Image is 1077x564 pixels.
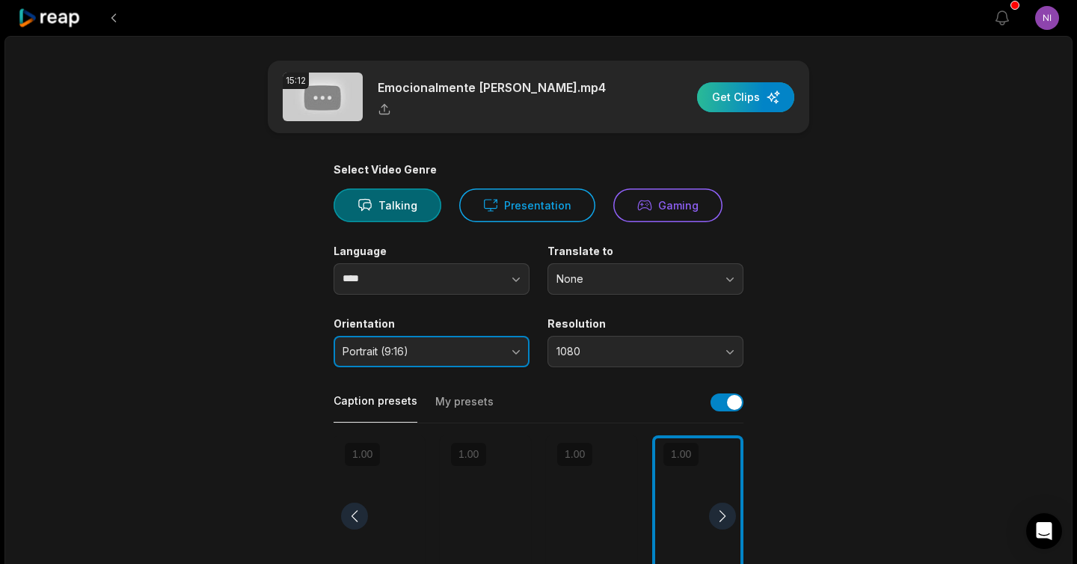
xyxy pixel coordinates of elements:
[547,336,743,367] button: 1080
[547,245,743,258] label: Translate to
[334,163,743,177] div: Select Video Genre
[556,272,714,286] span: None
[378,79,606,96] p: Emocionalmente [PERSON_NAME].mp4
[556,345,714,358] span: 1080
[697,82,794,112] button: Get Clips
[334,188,441,222] button: Talking
[334,245,530,258] label: Language
[613,188,722,222] button: Gaming
[283,73,309,89] div: 15:12
[334,317,530,331] label: Orientation
[547,317,743,331] label: Resolution
[459,188,595,222] button: Presentation
[334,393,417,423] button: Caption presets
[334,336,530,367] button: Portrait (9:16)
[1026,513,1062,549] div: Open Intercom Messenger
[343,345,500,358] span: Portrait (9:16)
[435,394,494,423] button: My presets
[547,263,743,295] button: None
